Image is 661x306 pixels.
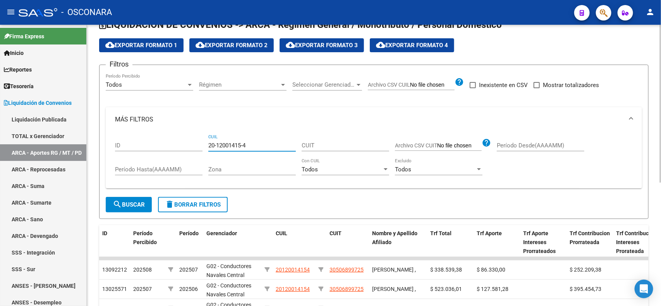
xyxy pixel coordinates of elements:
[474,225,520,259] datatable-header-cell: Trf Aporte
[106,81,122,88] span: Todos
[376,42,448,49] span: Exportar Formato 4
[427,225,474,259] datatable-header-cell: Trf Total
[4,99,72,107] span: Liquidación de Convenios
[613,225,659,259] datatable-header-cell: Trf Contribucion Intereses Prorateada
[280,38,364,52] button: Exportar Formato 3
[106,132,642,189] div: MÁS FILTROS
[115,115,623,124] mat-panel-title: MÁS FILTROS
[482,138,491,147] mat-icon: help
[206,230,237,236] span: Gerenciador
[372,286,416,292] span: [PERSON_NAME] ,
[616,230,656,254] span: Trf Contribucion Intereses Prorateada
[106,107,642,132] mat-expansion-panel-header: MÁS FILTROS
[410,82,455,89] input: Archivo CSV CUIL
[99,38,184,52] button: Exportar Formato 1
[273,225,315,259] datatable-header-cell: CUIL
[199,81,280,88] span: Régimen
[133,230,157,245] span: Período Percibido
[4,65,32,74] span: Reportes
[206,263,251,278] span: G02 - Conductores Navales Central
[203,225,261,259] datatable-header-cell: Gerenciador
[133,267,152,273] span: 202508
[477,267,505,273] span: $ 86.330,00
[646,7,655,17] mat-icon: person
[330,286,364,292] span: 30506899725
[567,225,613,259] datatable-header-cell: Trf Contribucion Prorrateada
[165,200,174,209] mat-icon: delete
[130,225,165,259] datatable-header-cell: Período Percibido
[376,40,385,50] mat-icon: cloud_download
[102,267,127,273] span: 13092212
[106,197,152,212] button: Buscar
[196,40,205,50] mat-icon: cloud_download
[395,142,437,149] span: Archivo CSV CUIT
[455,77,464,87] mat-icon: help
[430,267,462,273] span: $ 338.539,38
[430,286,462,292] span: $ 523.036,01
[479,80,528,90] span: Inexistente en CSV
[196,42,268,49] span: Exportar Formato 2
[520,225,567,259] datatable-header-cell: Trf Aporte Intereses Prorrateados
[395,166,411,173] span: Todos
[372,230,417,245] span: Nombre y Apellido Afiliado
[4,82,34,91] span: Tesorería
[570,267,601,273] span: $ 252.209,38
[292,81,355,88] span: Seleccionar Gerenciador
[179,286,198,292] span: 202506
[286,42,358,49] span: Exportar Formato 3
[113,200,122,209] mat-icon: search
[570,230,610,245] span: Trf Contribucion Prorrateada
[61,4,112,21] span: - OSCONARA
[206,282,251,297] span: G02 - Conductores Navales Central
[370,38,454,52] button: Exportar Formato 4
[106,59,132,70] h3: Filtros
[437,142,482,149] input: Archivo CSV CUIT
[477,286,508,292] span: $ 127.581,28
[99,225,130,259] datatable-header-cell: ID
[276,230,287,236] span: CUIL
[189,38,274,52] button: Exportar Formato 2
[165,201,221,208] span: Borrar Filtros
[326,225,369,259] datatable-header-cell: CUIT
[523,230,556,254] span: Trf Aporte Intereses Prorrateados
[276,286,310,292] span: 20120014154
[4,32,44,41] span: Firma Express
[477,230,502,236] span: Trf Aporte
[113,201,145,208] span: Buscar
[368,82,410,88] span: Archivo CSV CUIL
[302,166,318,173] span: Todos
[102,286,127,292] span: 13025571
[105,42,177,49] span: Exportar Formato 1
[635,280,653,298] div: Open Intercom Messenger
[133,286,152,292] span: 202507
[102,230,107,236] span: ID
[369,225,427,259] datatable-header-cell: Nombre y Apellido Afiliado
[286,40,295,50] mat-icon: cloud_download
[179,230,199,236] span: Período
[330,267,364,273] span: 30506899725
[99,19,502,30] span: LIQUIDACION DE CONVENIOS -> ARCA - Régimen General / Monotributo / Personal Doméstico
[543,80,599,90] span: Mostrar totalizadores
[6,7,15,17] mat-icon: menu
[4,49,24,57] span: Inicio
[276,267,310,273] span: 20120014154
[105,40,115,50] mat-icon: cloud_download
[179,267,198,273] span: 202507
[330,230,342,236] span: CUIT
[372,267,416,273] span: [PERSON_NAME] ,
[158,197,228,212] button: Borrar Filtros
[176,225,203,259] datatable-header-cell: Período
[430,230,452,236] span: Trf Total
[570,286,601,292] span: $ 395.454,73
